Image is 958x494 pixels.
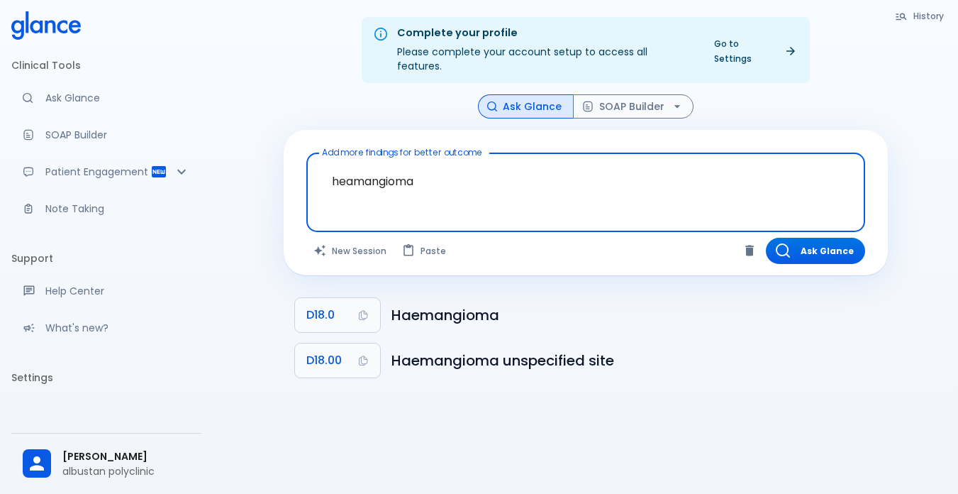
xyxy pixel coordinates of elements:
[397,21,694,79] div: Please complete your account setup to access all features.
[11,193,201,224] a: Advanced note-taking
[11,82,201,114] a: Moramiz: Find ICD10AM codes instantly
[739,240,760,261] button: Clear
[62,449,190,464] span: [PERSON_NAME]
[11,119,201,150] a: Docugen: Compose a clinical documentation in seconds
[316,159,855,204] textarea: heamangioma
[11,439,201,488] div: [PERSON_NAME]albustan polyclinic
[888,6,952,26] button: History
[45,321,190,335] p: What's new?
[45,284,190,298] p: Help Center
[766,238,865,264] button: Ask Glance
[391,304,876,326] h6: Haemangioma
[706,33,804,69] a: Go to Settings
[306,351,342,370] span: D18.00
[397,26,694,41] div: Complete your profile
[11,275,201,307] a: Get help from our support team
[322,146,482,158] label: Add more findings for better outcome
[11,361,201,395] li: Settings
[45,128,190,142] p: SOAP Builder
[11,312,201,344] div: Recent updates and feature releases
[478,94,574,119] button: Ask Glance
[45,165,150,179] p: Patient Engagement
[395,238,455,264] button: Paste from clipboard
[62,464,190,478] p: albustan polyclinic
[391,349,876,372] h6: Haemangioma, unspecified site
[295,344,380,378] button: Copy Code D18.00 to clipboard
[306,305,335,325] span: D18.0
[306,238,395,264] button: Clears all inputs and results.
[11,156,201,187] div: Patient Reports & Referrals
[295,298,380,332] button: Copy Code D18.0 to clipboard
[573,94,694,119] button: SOAP Builder
[11,48,201,82] li: Clinical Tools
[45,202,190,216] p: Note Taking
[45,91,190,105] p: Ask Glance
[11,241,201,275] li: Support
